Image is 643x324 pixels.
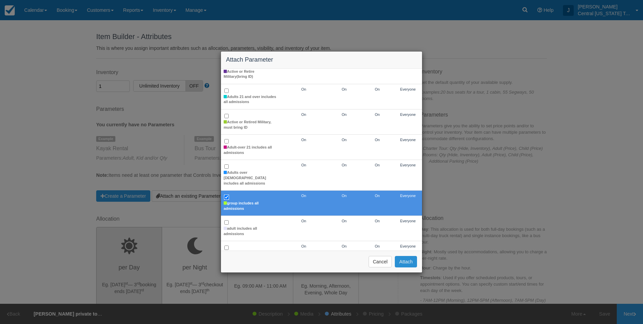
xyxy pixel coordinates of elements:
label: Adult-over 21 includes all admissions [224,145,277,155]
span: On [342,112,347,117]
label: Adults 21 and over includes all admissions [224,94,277,105]
label: group includes all admissions [224,201,277,211]
h4: Attach Parameter [226,57,417,63]
span: On [342,163,347,167]
span: On [301,244,306,248]
label: adult includes all admissions [224,226,277,236]
label: Active or Retire Military(bring ID) [224,69,277,79]
span: On [301,112,306,117]
span: On [375,112,380,117]
td: Everyone [394,216,422,241]
span: On [301,163,306,167]
span: On [375,219,380,223]
span: On [375,163,380,167]
td: Everyone [394,109,422,135]
td: Everyone [394,191,422,216]
td: Everyone [394,241,422,266]
span: On [342,244,347,248]
span: On [301,87,306,91]
span: On [342,87,347,91]
span: On [375,138,380,142]
span: On [301,138,306,142]
label: Adults over [DEMOGRAPHIC_DATA] includes all admissions [224,170,277,186]
span: On [375,244,380,248]
td: Everyone [394,160,422,191]
td: Everyone [394,59,422,84]
td: Everyone [394,135,422,160]
span: On [342,219,347,223]
button: Attach [395,256,417,267]
span: On [375,87,380,91]
span: On [301,194,306,198]
span: On [342,194,347,198]
span: On [375,194,380,198]
label: Active or Retired Military, must bring ID [224,120,277,130]
td: Everyone [394,84,422,109]
button: Cancel [369,256,392,267]
span: On [342,138,347,142]
span: On [301,219,306,223]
